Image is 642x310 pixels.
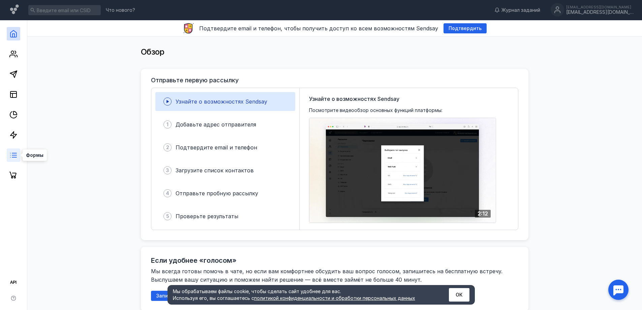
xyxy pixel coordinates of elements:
[176,190,258,197] span: Отправьте пробную рассылку
[309,107,442,114] span: Посмотрите видеообзор основных функций платформы:
[106,8,135,12] span: Что нового?
[199,25,438,32] span: Подтвердите email и телефон, чтобы получить доступ ко всем возможностям Sendsay
[151,256,237,264] h2: Если удобнее «голосом»
[102,8,139,12] a: Что нового?
[176,144,257,151] span: Подтвердите email и телефон
[475,210,491,218] div: 2:12
[444,23,487,33] button: Подтвердить
[309,95,399,103] span: Узнайте о возможностях Sendsay
[176,167,254,174] span: Загрузите список контактов
[491,7,544,13] a: Журнал заданий
[166,144,169,151] span: 2
[449,26,482,31] span: Подтвердить
[176,213,238,220] span: Проверьте результаты
[141,47,164,57] span: Обзор
[26,153,43,158] span: Формы
[566,9,634,15] div: [EMAIL_ADDRESS][DOMAIN_NAME]
[151,77,239,84] h3: Отправьте первую рассылку
[151,291,239,301] button: Записаться на онлайн-встречу
[254,295,415,301] a: политикой конфиденциальности и обработки персональных данных
[566,5,634,9] div: [EMAIL_ADDRESS][DOMAIN_NAME]
[151,268,504,283] span: Мы всегда готовы помочь в чате, но если вам комфортнее обсудить ваш вопрос голосом, запишитесь на...
[173,288,432,302] div: Мы обрабатываем файлы cookie, чтобы сделать сайт удобнее для вас. Используя его, вы соглашаетесь c
[176,121,256,128] span: Добавьте адрес отправителя
[176,98,267,105] span: Узнайте о возможностях Sendsay
[151,293,239,299] a: Записаться на онлайн-встречу
[501,7,540,13] span: Журнал заданий
[166,121,169,128] span: 1
[166,190,169,197] span: 4
[28,5,101,15] input: Введите email или CSID
[156,293,234,299] span: Записаться на онлайн-встречу
[449,288,469,302] button: ОК
[166,167,169,174] span: 3
[166,213,169,220] span: 5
